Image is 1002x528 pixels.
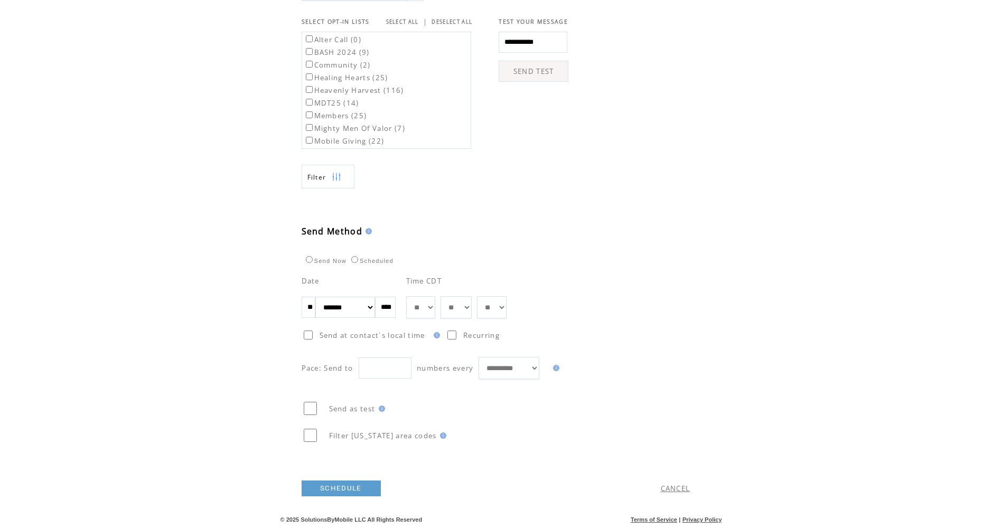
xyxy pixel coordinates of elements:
span: Filter [US_STATE] area codes [329,431,437,440]
input: Scheduled [351,256,358,263]
label: Members (25) [304,111,367,120]
a: SELECT ALL [386,18,419,25]
a: SEND TEST [499,61,568,82]
label: MDT25 (14) [304,98,359,108]
a: DESELECT ALL [432,18,472,25]
img: help.gif [362,228,372,234]
a: Privacy Policy [682,516,722,523]
span: Recurring [463,331,500,340]
input: MDT25 (14) [306,99,313,106]
span: Show filters [307,173,326,182]
a: SCHEDULE [302,480,381,496]
span: SELECT OPT-IN LISTS [302,18,370,25]
span: Send as test [329,404,376,413]
span: Date [302,276,320,286]
input: BASH 2024 (9) [306,48,313,55]
span: © 2025 SolutionsByMobile LLC All Rights Reserved [280,516,423,523]
input: Send Now [306,256,313,263]
span: | [423,17,427,26]
img: help.gif [430,332,440,338]
label: Mobile Giving (22) [304,136,385,146]
a: CANCEL [661,484,690,493]
a: Terms of Service [631,516,677,523]
label: BASH 2024 (9) [304,48,370,57]
img: help.gif [550,365,559,371]
label: Alter Call (0) [304,35,362,44]
label: Scheduled [349,258,394,264]
span: TEST YOUR MESSAGE [499,18,568,25]
input: Members (25) [306,111,313,118]
img: help.gif [376,406,385,412]
span: Time CDT [406,276,442,286]
input: Healing Hearts (25) [306,73,313,80]
input: Alter Call (0) [306,35,313,42]
img: help.gif [437,432,446,439]
label: Community (2) [304,60,371,70]
label: Mighty Men Of Valor (7) [304,124,406,133]
span: Pace: Send to [302,363,353,373]
label: Send Now [303,258,347,264]
input: Heavenly Harvest (116) [306,86,313,93]
a: Filter [302,165,354,188]
label: Heavenly Harvest (116) [304,86,404,95]
input: Community (2) [306,61,313,68]
label: Healing Hearts (25) [304,73,388,82]
input: Mighty Men Of Valor (7) [306,124,313,131]
span: Send at contact`s local time [320,331,425,340]
span: Send Method [302,225,363,237]
span: | [679,516,680,523]
input: Mobile Giving (22) [306,137,313,144]
img: filters.png [332,165,341,189]
span: numbers every [417,363,473,373]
